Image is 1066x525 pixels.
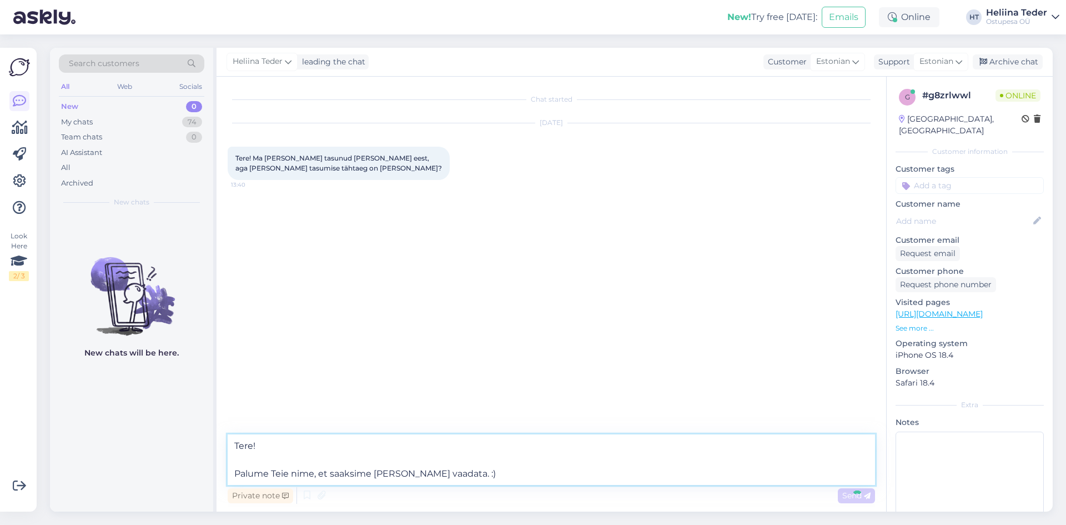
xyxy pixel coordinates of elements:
span: Online [995,89,1040,102]
input: Add a tag [896,177,1044,194]
div: Archived [61,178,93,189]
p: Notes [896,417,1044,428]
div: 0 [186,101,202,112]
button: Emails [822,7,866,28]
p: Safari 18.4 [896,377,1044,389]
div: Support [874,56,910,68]
div: Try free [DATE]: [727,11,817,24]
a: [URL][DOMAIN_NAME] [896,309,983,319]
span: Estonian [816,56,850,68]
div: Customer [763,56,807,68]
p: Browser [896,366,1044,377]
p: Customer tags [896,163,1044,175]
p: Customer email [896,234,1044,246]
img: Askly Logo [9,57,30,78]
p: iPhone OS 18.4 [896,349,1044,361]
div: leading the chat [298,56,365,68]
div: Extra [896,400,1044,410]
div: Request phone number [896,277,996,292]
b: New! [727,12,751,22]
div: AI Assistant [61,147,102,158]
div: [DATE] [228,118,875,128]
div: Web [115,79,134,94]
div: Ostupesa OÜ [986,17,1047,26]
div: Request email [896,246,960,261]
span: Tere! Ma [PERSON_NAME] tasunud [PERSON_NAME] eest, aga [PERSON_NAME] tasumise tähtaeg on [PERSON_... [235,154,442,172]
div: [GEOGRAPHIC_DATA], [GEOGRAPHIC_DATA] [899,113,1022,137]
div: Socials [177,79,204,94]
p: New chats will be here. [84,347,179,359]
div: Look Here [9,231,29,281]
span: Heliina Teder [233,56,283,68]
div: HT [966,9,982,25]
div: Team chats [61,132,102,143]
span: 13:40 [231,181,273,189]
span: g [905,93,910,101]
div: Chat started [228,94,875,104]
img: No chats [50,237,213,337]
div: # g8zrlwwl [922,89,995,102]
span: Estonian [919,56,953,68]
div: 0 [186,132,202,143]
div: Archive chat [973,54,1043,69]
div: All [61,162,71,173]
div: New [61,101,78,112]
div: 74 [182,117,202,128]
div: 2 / 3 [9,271,29,281]
p: Customer phone [896,266,1044,277]
div: My chats [61,117,93,128]
p: Customer name [896,198,1044,210]
p: Operating system [896,338,1044,349]
div: Heliina Teder [986,8,1047,17]
a: Heliina TederOstupesa OÜ [986,8,1059,26]
div: All [59,79,72,94]
span: Search customers [69,58,139,69]
div: Online [879,7,939,27]
div: Customer information [896,147,1044,157]
span: New chats [114,197,149,207]
p: See more ... [896,323,1044,333]
input: Add name [896,215,1031,227]
p: Visited pages [896,297,1044,308]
